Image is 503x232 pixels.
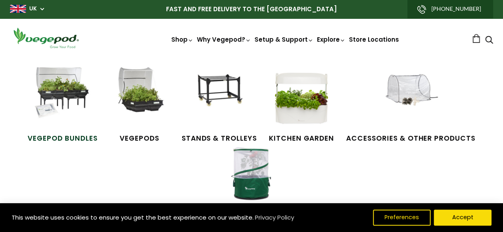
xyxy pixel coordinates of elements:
a: Shop [171,35,194,66]
span: Vegepods [110,133,170,144]
span: This website uses cookies to ensure you get the best experience on our website. [12,213,254,222]
img: Vegepod Bundles [32,67,92,127]
a: UK [29,5,37,13]
a: Kitchen Garden [269,67,334,143]
a: Vegepods [110,67,170,143]
button: Preferences [373,210,431,226]
span: Kitchen Garden [269,133,334,144]
a: Accessories & Other Products [346,67,475,143]
a: Explore [317,35,346,44]
a: Search [485,36,493,45]
a: Privacy Policy (opens in a new tab) [254,210,295,225]
img: Accessories & Other Products [381,67,441,127]
a: Store Locations [349,35,399,44]
img: Kitchen Garden [271,67,331,127]
img: gb_large.png [10,5,26,13]
a: Setup & Support [255,35,314,44]
a: Vegepod Bundles [28,67,97,143]
button: Accept [434,210,491,226]
a: Why Vegepod? [197,35,251,44]
a: Stands & Trolleys [182,67,257,143]
span: Accessories & Other Products [346,133,475,144]
img: Stands & Trolleys [189,67,249,127]
img: VegeBag [222,143,282,204]
img: Raised Garden Kits [110,67,170,127]
span: Stands & Trolleys [182,133,257,144]
span: Vegepod Bundles [28,133,97,144]
img: Vegepod [10,26,82,49]
a: VegeBag [222,143,282,220]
